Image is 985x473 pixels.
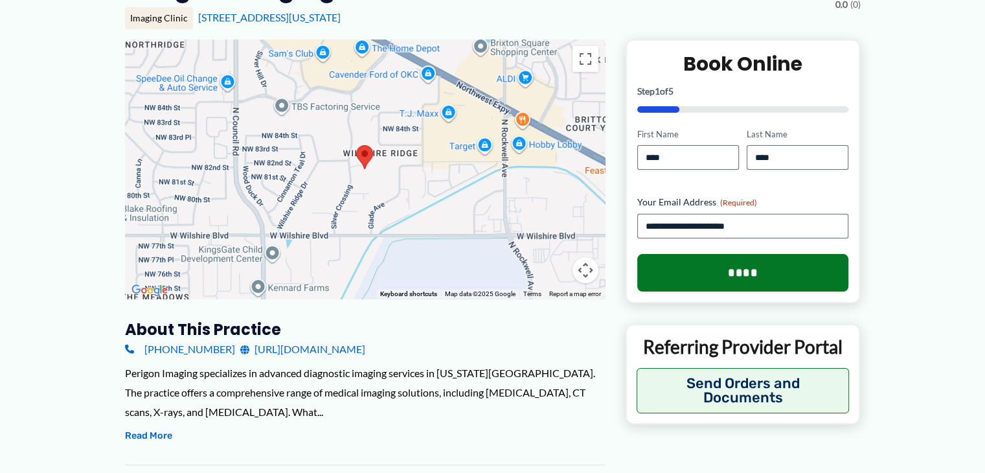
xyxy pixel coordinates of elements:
[747,128,848,141] label: Last Name
[637,87,849,96] p: Step of
[198,11,341,23] a: [STREET_ADDRESS][US_STATE]
[125,319,605,340] h3: About this practice
[668,86,674,97] span: 5
[380,290,437,299] button: Keyboard shortcuts
[572,257,598,283] button: Map camera controls
[125,428,172,444] button: Read More
[125,340,235,359] a: [PHONE_NUMBER]
[549,290,601,297] a: Report a map error
[637,51,849,76] h2: Book Online
[637,368,850,413] button: Send Orders and Documents
[523,290,541,297] a: Terms (opens in new tab)
[655,86,660,97] span: 1
[720,198,757,207] span: (Required)
[637,335,850,358] p: Referring Provider Portal
[128,282,171,299] a: Open this area in Google Maps (opens a new window)
[445,290,515,297] span: Map data ©2025 Google
[637,128,739,141] label: First Name
[240,340,365,359] a: [URL][DOMAIN_NAME]
[125,363,605,421] div: Perigon Imaging specializes in advanced diagnostic imaging services in [US_STATE][GEOGRAPHIC_DATA...
[572,46,598,72] button: Toggle fullscreen view
[637,196,849,209] label: Your Email Address
[128,282,171,299] img: Google
[125,7,193,29] div: Imaging Clinic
